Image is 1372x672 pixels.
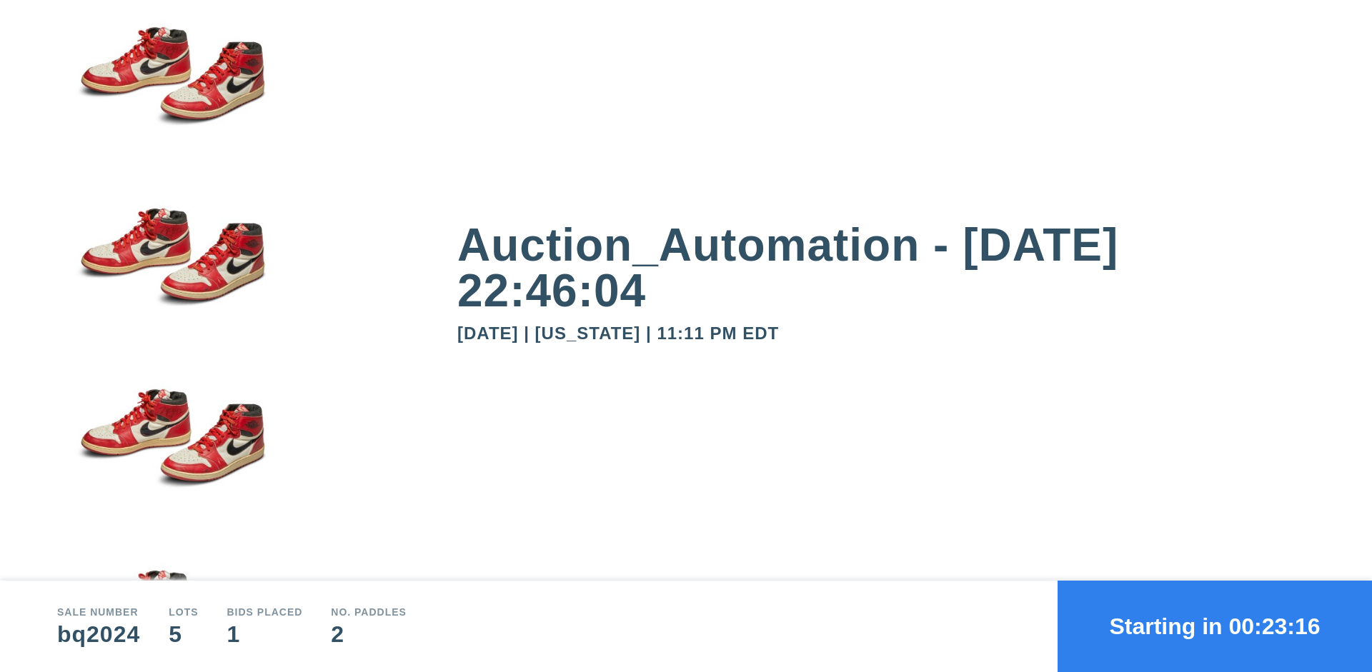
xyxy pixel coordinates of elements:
div: 5 [169,623,198,646]
img: small [57,3,286,184]
div: Sale number [57,607,140,617]
img: small [57,365,286,546]
div: Auction_Automation - [DATE] 22:46:04 [457,222,1315,314]
div: No. Paddles [331,607,407,617]
div: [DATE] | [US_STATE] | 11:11 PM EDT [457,325,1315,342]
img: small [57,184,286,366]
div: Bids Placed [227,607,303,617]
button: Starting in 00:23:16 [1058,581,1372,672]
div: Lots [169,607,198,617]
div: 2 [331,623,407,646]
div: 1 [227,623,303,646]
div: bq2024 [57,623,140,646]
